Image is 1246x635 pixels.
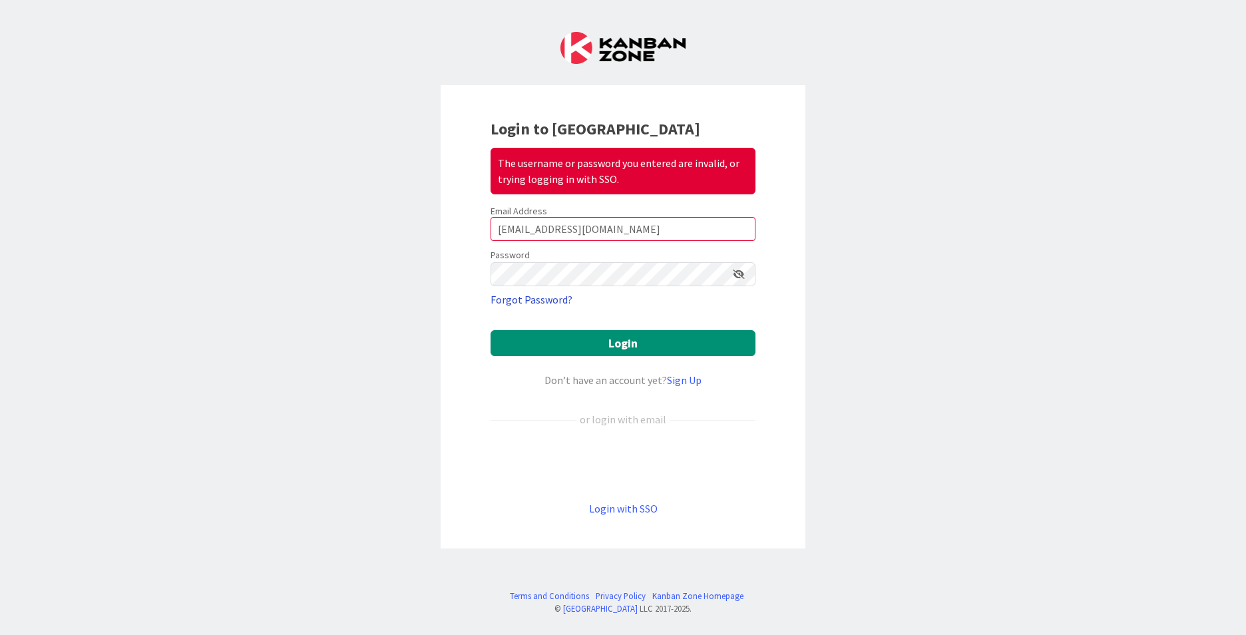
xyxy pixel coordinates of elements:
a: Terms and Conditions [510,590,589,602]
div: or login with email [576,411,670,427]
b: Login to [GEOGRAPHIC_DATA] [491,118,700,139]
a: [GEOGRAPHIC_DATA] [563,603,638,614]
label: Email Address [491,205,547,217]
label: Password [491,248,530,262]
iframe: Sign in with Google Button [484,449,762,479]
a: Sign Up [667,373,702,387]
div: © LLC 2017- 2025 . [503,602,743,615]
a: Kanban Zone Homepage [652,590,743,602]
a: Privacy Policy [596,590,646,602]
img: Kanban Zone [560,32,686,64]
a: Forgot Password? [491,292,572,308]
a: Login with SSO [589,502,658,515]
button: Login [491,330,755,356]
div: The username or password you entered are invalid, or trying logging in with SSO. [491,148,755,194]
div: Don’t have an account yet? [491,372,755,388]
